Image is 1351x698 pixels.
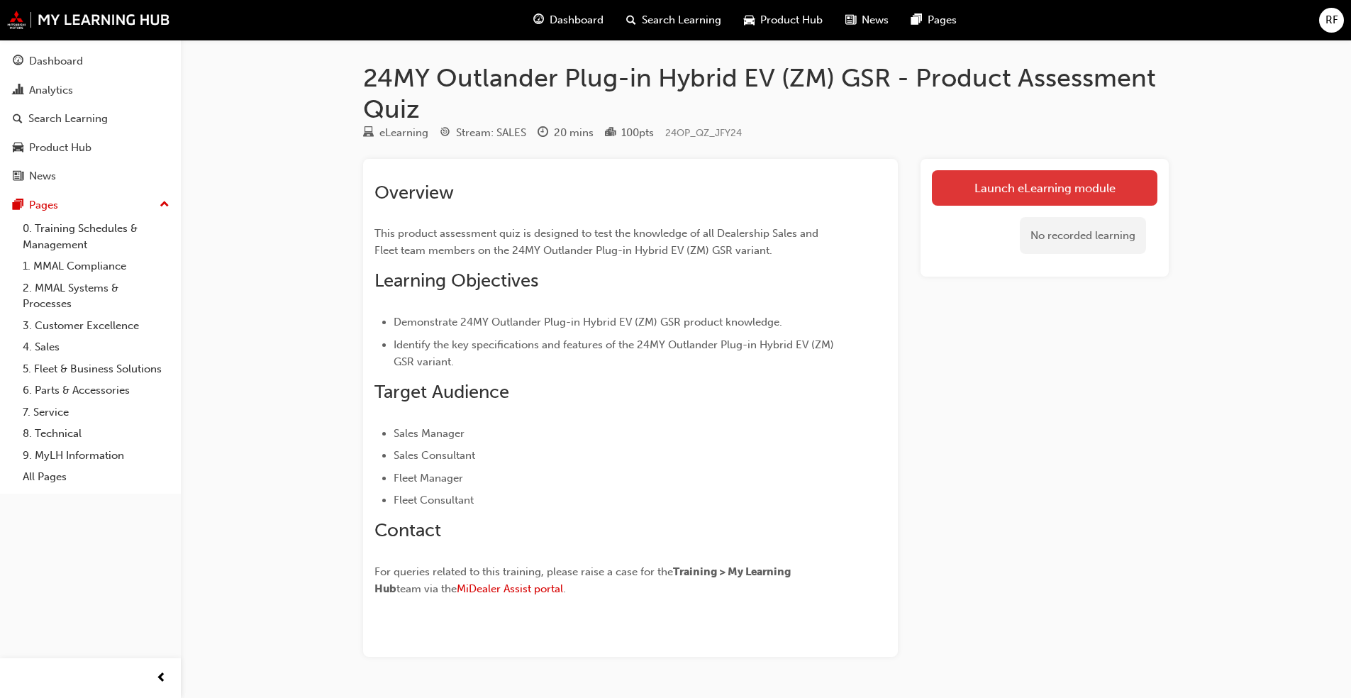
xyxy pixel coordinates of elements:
button: Pages [6,192,175,218]
span: learningResourceType_ELEARNING-icon [363,127,374,140]
span: Sales Manager [394,427,465,440]
a: pages-iconPages [900,6,968,35]
span: car-icon [13,142,23,155]
a: search-iconSearch Learning [615,6,733,35]
a: guage-iconDashboard [522,6,615,35]
span: news-icon [13,170,23,183]
span: Learning resource code [665,127,742,139]
a: MiDealer Assist portal [457,582,563,595]
span: search-icon [13,113,23,126]
span: For queries related to this training, please raise a case for the [374,565,673,578]
div: 100 pts [621,125,654,141]
span: clock-icon [538,127,548,140]
a: 4. Sales [17,336,175,358]
span: up-icon [160,196,169,214]
span: This product assessment quiz is designed to test the knowledge of all Dealership Sales and Fleet ... [374,227,821,257]
a: Product Hub [6,135,175,161]
a: 2. MMAL Systems & Processes [17,277,175,315]
span: car-icon [744,11,755,29]
span: Dashboard [550,12,604,28]
span: search-icon [626,11,636,29]
a: 1. MMAL Compliance [17,255,175,277]
div: Analytics [29,82,73,99]
span: Sales Consultant [394,449,475,462]
button: DashboardAnalyticsSearch LearningProduct HubNews [6,45,175,192]
span: News [862,12,889,28]
span: prev-icon [156,670,167,687]
div: Points [605,124,654,142]
a: news-iconNews [834,6,900,35]
a: 6. Parts & Accessories [17,380,175,401]
a: 3. Customer Excellence [17,315,175,337]
span: podium-icon [605,127,616,140]
div: Pages [29,197,58,214]
a: Launch eLearning module [932,170,1157,206]
div: eLearning [379,125,428,141]
div: News [29,168,56,184]
div: Type [363,124,428,142]
span: Fleet Consultant [394,494,474,506]
span: pages-icon [911,11,922,29]
span: Learning Objectives [374,270,538,292]
div: Product Hub [29,140,91,156]
a: 0. Training Schedules & Management [17,218,175,255]
span: Product Hub [760,12,823,28]
span: pages-icon [13,199,23,212]
span: RF [1325,12,1338,28]
div: Stream: SALES [456,125,526,141]
h1: 24MY Outlander Plug-in Hybrid EV (ZM) GSR - Product Assessment Quiz [363,62,1169,124]
a: Dashboard [6,48,175,74]
span: target-icon [440,127,450,140]
div: Dashboard [29,53,83,70]
span: news-icon [845,11,856,29]
span: Search Learning [642,12,721,28]
a: 5. Fleet & Business Solutions [17,358,175,380]
span: Pages [928,12,957,28]
span: guage-icon [533,11,544,29]
div: Stream [440,124,526,142]
span: Fleet Manager [394,472,463,484]
div: Duration [538,124,594,142]
span: Contact [374,519,441,541]
div: No recorded learning [1020,217,1146,255]
span: Identify the key specifications and features of the 24MY Outlander Plug-in Hybrid EV (ZM) GSR var... [394,338,837,368]
a: Analytics [6,77,175,104]
a: 7. Service [17,401,175,423]
a: car-iconProduct Hub [733,6,834,35]
img: mmal [7,11,170,29]
span: Target Audience [374,381,509,403]
span: Demonstrate 24MY Outlander Plug-in Hybrid EV (ZM) GSR product knowledge. [394,316,782,328]
span: . [563,582,566,595]
a: Search Learning [6,106,175,132]
a: All Pages [17,466,175,488]
div: 20 mins [554,125,594,141]
div: Search Learning [28,111,108,127]
span: team via the [396,582,457,595]
a: 9. MyLH Information [17,445,175,467]
span: guage-icon [13,55,23,68]
span: chart-icon [13,84,23,97]
a: 8. Technical [17,423,175,445]
span: Overview [374,182,454,204]
a: News [6,163,175,189]
button: RF [1319,8,1344,33]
